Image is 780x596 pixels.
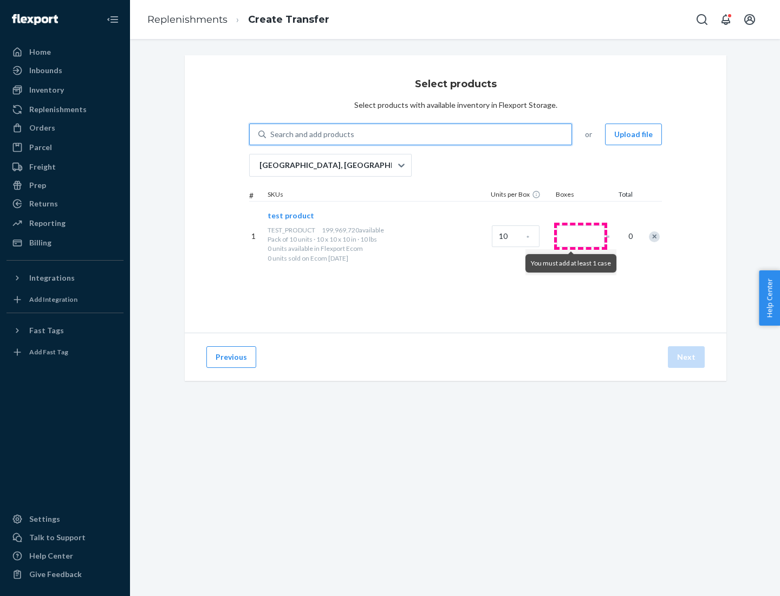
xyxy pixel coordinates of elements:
a: Prep [6,177,123,194]
a: Returns [6,195,123,212]
a: Inventory [6,81,123,99]
button: Previous [206,346,256,368]
a: Replenishments [147,14,227,25]
p: 0 units available in Flexport Ecom [268,244,487,253]
input: Case Quantity [492,225,539,247]
button: Next [668,346,705,368]
div: Select products with available inventory in Flexport Storage. [354,100,557,111]
div: Parcel [29,142,52,153]
div: Freight [29,161,56,172]
a: Help Center [6,547,123,565]
a: Orders [6,119,123,137]
button: Open notifications [715,9,737,30]
div: Returns [29,198,58,209]
div: Inbounds [29,65,62,76]
div: Prep [29,180,46,191]
a: Billing [6,234,123,251]
a: Add Integration [6,291,123,308]
a: Freight [6,158,123,176]
button: Close Navigation [102,9,123,30]
div: Home [29,47,51,57]
div: Help Center [29,550,73,561]
div: # [249,190,265,201]
div: Add Fast Tag [29,347,68,357]
a: Replenishments [6,101,123,118]
span: or [585,129,592,140]
span: = [606,231,616,242]
button: test product [268,210,314,221]
div: Units per Box [489,190,554,201]
button: Give Feedback [6,566,123,583]
div: Talk to Support [29,532,86,543]
input: [GEOGRAPHIC_DATA], [GEOGRAPHIC_DATA] [258,160,259,171]
a: Home [6,43,123,61]
div: Give Feedback [29,569,82,580]
div: Integrations [29,273,75,283]
span: 0 [622,231,633,242]
div: Inventory [29,85,64,95]
div: Reporting [29,218,66,229]
div: Add Integration [29,295,77,304]
a: Inbounds [6,62,123,79]
a: Settings [6,510,123,528]
div: Search and add products [270,129,354,140]
a: Add Fast Tag [6,344,123,361]
a: Reporting [6,215,123,232]
div: SKUs [265,190,489,201]
input: Number of boxes [557,225,604,247]
p: 1 [251,231,263,242]
a: Parcel [6,139,123,156]
div: Pack of 10 units · 10 x 10 x 10 in · 10 lbs [268,235,487,244]
a: Create Transfer [248,14,329,25]
ol: breadcrumbs [139,4,338,36]
h3: Select products [415,77,497,91]
button: Open account menu [739,9,760,30]
div: Billing [29,237,51,248]
div: Orders [29,122,55,133]
div: Remove Item [649,231,660,242]
p: [GEOGRAPHIC_DATA], [GEOGRAPHIC_DATA] [259,160,397,171]
button: Open Search Box [691,9,713,30]
button: Integrations [6,269,123,287]
span: TEST_PRODUCT [268,226,315,234]
div: Fast Tags [29,325,64,336]
img: Flexport logo [12,14,58,25]
div: Replenishments [29,104,87,115]
div: Settings [29,514,60,524]
button: Help Center [759,270,780,326]
div: You must add at least 1 case [525,254,616,273]
p: 0 units sold on Ecom [DATE] [268,254,487,263]
button: Upload file [605,124,662,145]
span: 199,969,720 available [322,226,384,234]
div: Boxes [554,190,608,201]
span: test product [268,211,314,220]
button: Fast Tags [6,322,123,339]
a: Talk to Support [6,529,123,546]
div: Total [608,190,635,201]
